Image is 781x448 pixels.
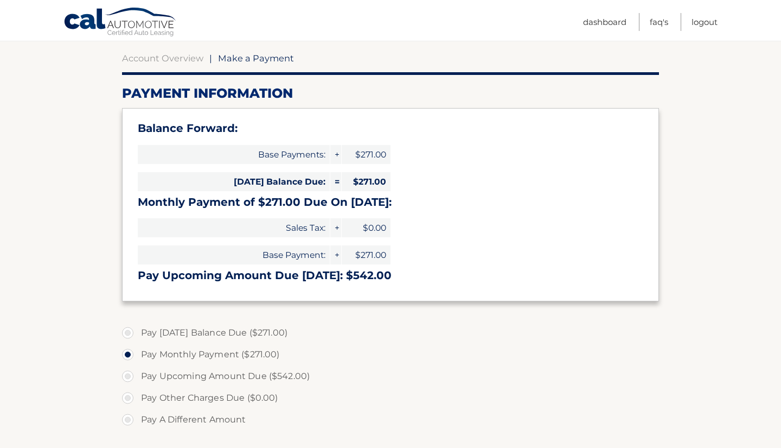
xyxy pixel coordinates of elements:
[330,245,341,264] span: +
[122,53,203,64] a: Account Overview
[122,365,659,387] label: Pay Upcoming Amount Due ($542.00)
[650,13,668,31] a: FAQ's
[209,53,212,64] span: |
[122,85,659,102] h2: Payment Information
[122,344,659,365] label: Pay Monthly Payment ($271.00)
[138,195,643,209] h3: Monthly Payment of $271.00 Due On [DATE]:
[218,53,294,64] span: Make a Payment
[342,218,390,237] span: $0.00
[122,387,659,409] label: Pay Other Charges Due ($0.00)
[342,145,390,164] span: $271.00
[138,172,330,191] span: [DATE] Balance Due:
[138,122,643,135] h3: Balance Forward:
[138,218,330,237] span: Sales Tax:
[138,245,330,264] span: Base Payment:
[330,218,341,237] span: +
[342,245,390,264] span: $271.00
[330,172,341,191] span: =
[63,7,177,39] a: Cal Automotive
[330,145,341,164] span: +
[122,322,659,344] label: Pay [DATE] Balance Due ($271.00)
[138,269,643,282] h3: Pay Upcoming Amount Due [DATE]: $542.00
[342,172,390,191] span: $271.00
[692,13,718,31] a: Logout
[122,409,659,431] label: Pay A Different Amount
[583,13,626,31] a: Dashboard
[138,145,330,164] span: Base Payments:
